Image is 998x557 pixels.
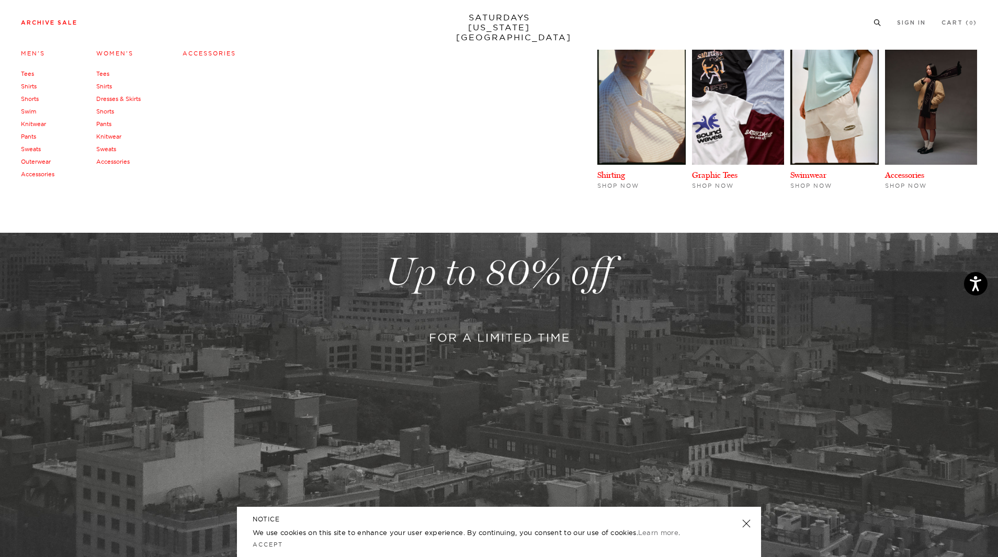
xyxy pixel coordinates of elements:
[942,20,977,26] a: Cart (0)
[21,158,51,165] a: Outerwear
[456,13,542,42] a: SATURDAYS[US_STATE][GEOGRAPHIC_DATA]
[96,120,111,128] a: Pants
[96,83,112,90] a: Shirts
[96,158,130,165] a: Accessories
[21,95,39,103] a: Shorts
[21,145,41,153] a: Sweats
[885,170,924,180] a: Accessories
[21,120,46,128] a: Knitwear
[21,108,36,115] a: Swim
[21,83,37,90] a: Shirts
[253,527,708,538] p: We use cookies on this site to enhance your user experience. By continuing, you consent to our us...
[638,528,678,537] a: Learn more
[21,170,54,178] a: Accessories
[96,133,121,140] a: Knitwear
[253,541,283,548] a: Accept
[96,70,109,77] a: Tees
[897,20,926,26] a: Sign In
[96,95,141,103] a: Dresses & Skirts
[692,170,738,180] a: Graphic Tees
[790,170,826,180] a: Swimwear
[183,50,236,57] a: Accessories
[96,50,133,57] a: Women's
[21,20,77,26] a: Archive Sale
[253,515,745,524] h5: NOTICE
[21,70,34,77] a: Tees
[96,108,114,115] a: Shorts
[21,133,36,140] a: Pants
[597,170,625,180] a: Shirting
[21,50,45,57] a: Men's
[96,145,116,153] a: Sweats
[969,21,973,26] small: 0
